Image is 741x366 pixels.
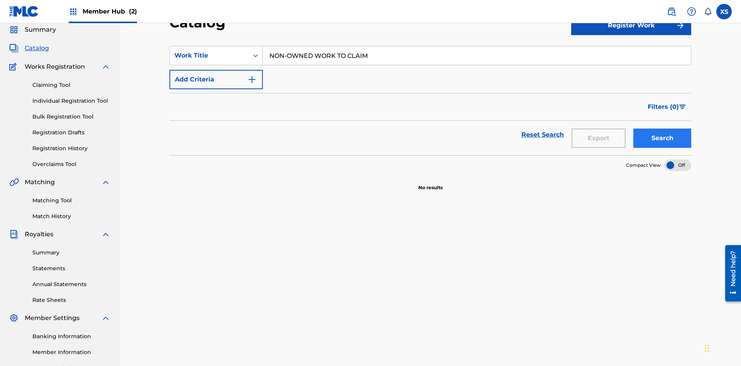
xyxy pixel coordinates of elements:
[101,313,110,323] img: expand
[687,7,696,16] img: help
[9,178,19,187] img: Matching
[32,264,110,273] a: Statements
[633,129,691,148] button: Search
[32,144,110,152] a: Registration History
[101,178,110,187] img: expand
[25,313,80,323] span: Member Settings
[32,280,110,288] a: Annual Statements
[9,25,19,34] img: Summary
[32,160,110,168] a: Overclaims Tool
[69,7,78,16] img: Top Rightsholders
[32,81,110,89] a: Claiming Tool
[32,129,110,137] a: Registration Drafts
[32,249,110,257] a: Summary
[101,62,110,71] img: expand
[571,16,691,35] button: Register Work
[9,44,49,53] a: CatalogCatalog
[32,296,110,304] a: Rate Sheets
[9,62,19,71] img: Works Registration
[83,7,137,16] span: Member Hub
[9,25,56,34] a: SummarySummary
[32,197,110,205] a: Matching Tool
[643,97,691,117] button: Filters (0)
[9,313,19,323] img: Member Settings
[32,212,110,220] a: Match History
[25,44,49,53] span: Catalog
[25,230,53,239] span: Royalties
[25,178,55,187] span: Matching
[169,46,691,155] form: Search Form
[716,4,732,19] div: User Menu
[25,62,85,71] span: Works Registration
[648,102,679,112] span: Filters ( 0 )
[101,230,110,239] img: expand
[9,230,19,239] img: Royalties
[667,7,676,16] img: search
[518,126,568,143] a: Reset Search
[719,242,741,305] iframe: Resource Center
[32,332,110,341] a: Banking Information
[129,8,137,15] span: (2)
[32,348,110,356] a: Member Information
[9,44,19,53] img: Catalog
[705,337,709,360] div: Drag
[664,4,679,19] a: Public Search
[169,70,263,89] button: Add Criteria
[676,21,685,30] img: f7272a7cc735f4ea7f67.svg
[32,97,110,105] a: Individual Registration Tool
[679,105,686,109] img: filter
[702,329,741,366] iframe: Chat Widget
[25,25,56,34] span: Summary
[684,4,699,19] div: Help
[174,51,244,60] div: Work Title
[626,162,661,169] span: Compact View
[32,113,110,121] a: Bulk Registration Tool
[704,8,712,15] div: Notifications
[9,6,39,17] img: MLC Logo
[418,175,443,191] p: No results
[247,75,257,84] img: 9d2ae6d4665cec9f34b9.svg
